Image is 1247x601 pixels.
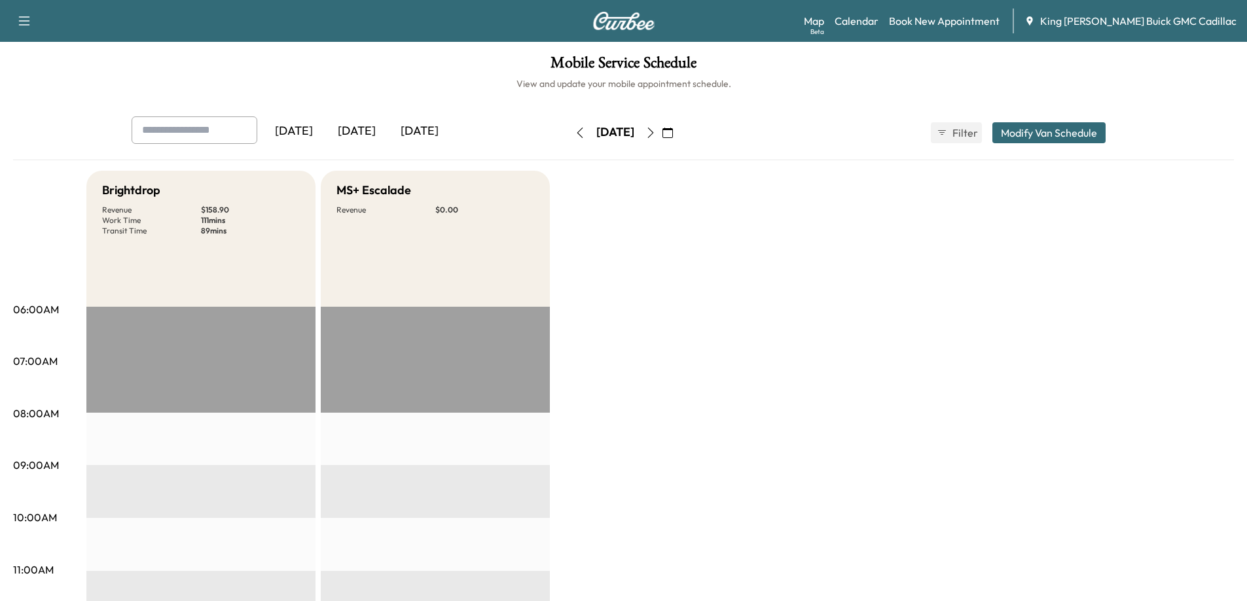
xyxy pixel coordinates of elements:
[889,13,1000,29] a: Book New Appointment
[810,27,824,37] div: Beta
[435,205,534,215] p: $ 0.00
[596,124,634,141] div: [DATE]
[931,122,982,143] button: Filter
[952,125,976,141] span: Filter
[102,205,201,215] p: Revenue
[201,205,300,215] p: $ 158.90
[201,215,300,226] p: 111 mins
[835,13,878,29] a: Calendar
[102,226,201,236] p: Transit Time
[13,301,59,317] p: 06:00AM
[992,122,1106,143] button: Modify Van Schedule
[201,226,300,236] p: 89 mins
[325,116,388,146] div: [DATE]
[336,205,435,215] p: Revenue
[388,116,451,146] div: [DATE]
[804,13,824,29] a: MapBeta
[102,215,201,226] p: Work Time
[13,457,59,473] p: 09:00AM
[262,116,325,146] div: [DATE]
[13,405,59,421] p: 08:00AM
[592,12,655,30] img: Curbee Logo
[13,509,57,525] p: 10:00AM
[13,353,58,369] p: 07:00AM
[102,181,160,199] h5: Brightdrop
[1040,13,1237,29] span: King [PERSON_NAME] Buick GMC Cadillac
[13,562,54,577] p: 11:00AM
[13,77,1234,90] h6: View and update your mobile appointment schedule.
[13,55,1234,77] h1: Mobile Service Schedule
[336,181,411,199] h5: MS+ Escalade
